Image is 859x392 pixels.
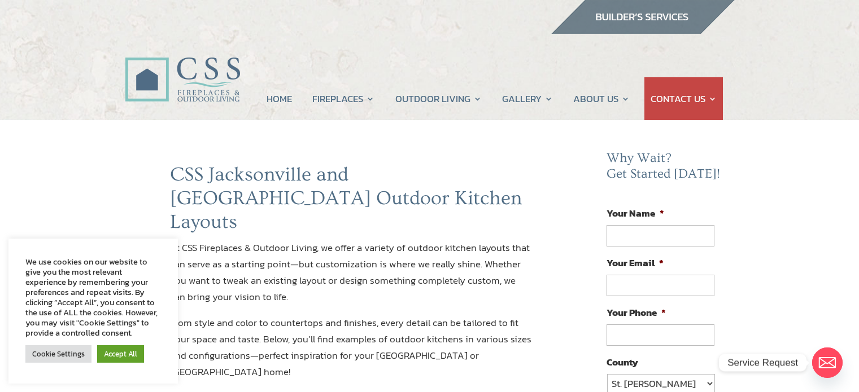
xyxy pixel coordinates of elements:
h1: CSS Jacksonville and [GEOGRAPHIC_DATA] Outdoor Kitchen Layouts [170,163,533,240]
a: OUTDOOR LIVING [395,77,482,120]
a: FIREPLACES [312,77,374,120]
h2: Why Wait? Get Started [DATE]! [607,151,723,187]
a: CONTACT US [651,77,717,120]
a: Email [812,347,843,378]
div: We use cookies on our website to give you the most relevant experience by remembering your prefer... [25,257,161,338]
p: At CSS Fireplaces & Outdoor Living, we offer a variety of outdoor kitchen layouts that can serve ... [170,240,533,315]
label: County [607,356,638,368]
label: Your Name [607,207,664,219]
a: Accept All [97,345,144,363]
a: Cookie Settings [25,345,91,363]
a: GALLERY [502,77,553,120]
label: Your Email [607,257,664,269]
a: ABOUT US [573,77,630,120]
label: Your Phone [607,306,666,319]
p: From style and color to countertops and finishes, every detail can be tailored to fit your space ... [170,315,533,380]
a: HOME [267,77,292,120]
img: CSS Fireplaces & Outdoor Living (Formerly Construction Solutions & Supply)- Jacksonville Ormond B... [125,26,240,108]
a: builder services construction supply [551,23,735,38]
